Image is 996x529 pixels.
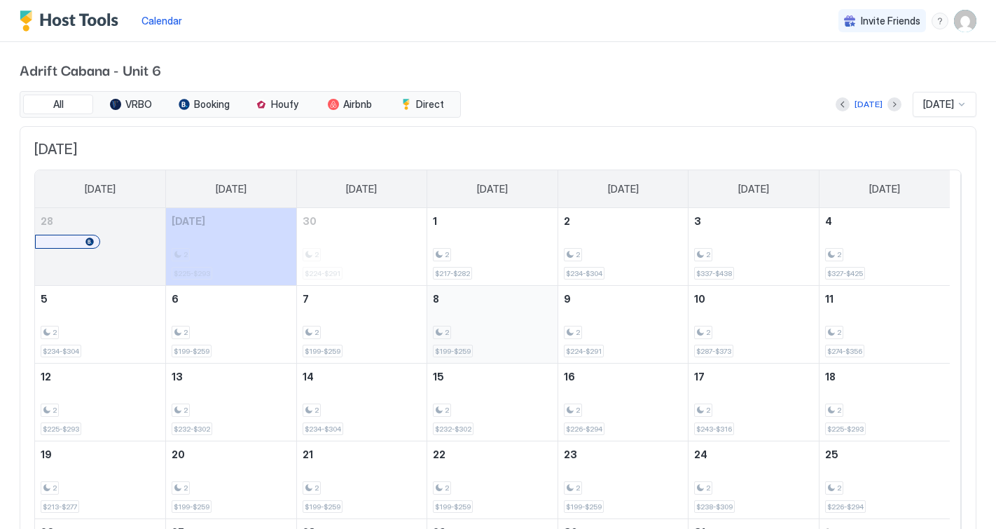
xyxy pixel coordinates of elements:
a: October 7, 2025 [297,286,427,312]
span: 6 [172,293,179,305]
td: October 20, 2025 [166,441,297,519]
span: $199-$259 [305,502,340,511]
a: October 2, 2025 [558,208,689,234]
a: October 3, 2025 [689,208,819,234]
a: October 16, 2025 [558,364,689,390]
a: Wednesday [463,170,522,208]
td: October 11, 2025 [819,286,950,364]
a: Monday [202,170,261,208]
td: October 10, 2025 [689,286,819,364]
a: October 10, 2025 [689,286,819,312]
span: [DATE] [869,183,900,195]
td: October 14, 2025 [296,364,427,441]
span: 16 [564,371,575,383]
span: $234-$304 [43,347,79,356]
span: [DATE] [923,98,954,111]
a: Saturday [855,170,914,208]
span: 2 [314,483,319,493]
span: Calendar [141,15,182,27]
span: $226-$294 [827,502,864,511]
span: 5 [41,293,48,305]
td: October 8, 2025 [427,286,558,364]
span: [DATE] [216,183,247,195]
span: $224-$291 [566,347,602,356]
a: October 20, 2025 [166,441,296,467]
button: Booking [169,95,239,114]
span: 25 [825,448,838,460]
span: $199-$259 [174,502,209,511]
span: 2 [445,250,449,259]
span: 2 [314,328,319,337]
a: Sunday [71,170,130,208]
a: Calendar [141,13,182,28]
td: October 12, 2025 [35,364,166,441]
span: 14 [303,371,314,383]
button: VRBO [96,95,166,114]
a: October 17, 2025 [689,364,819,390]
div: Host Tools Logo [20,11,125,32]
span: 7 [303,293,309,305]
button: Airbnb [314,95,385,114]
span: 2 [706,406,710,415]
span: 30 [303,215,317,227]
td: October 3, 2025 [689,208,819,286]
a: October 9, 2025 [558,286,689,312]
button: Next month [887,97,901,111]
span: 4 [825,215,832,227]
span: 22 [433,448,445,460]
button: All [23,95,93,114]
span: 2 [53,328,57,337]
div: tab-group [20,91,461,118]
td: October 21, 2025 [296,441,427,519]
div: menu [932,13,948,29]
span: Invite Friends [861,15,920,27]
a: October 23, 2025 [558,441,689,467]
td: October 25, 2025 [819,441,950,519]
span: 9 [564,293,571,305]
td: September 30, 2025 [296,208,427,286]
td: October 23, 2025 [558,441,689,519]
td: October 13, 2025 [166,364,297,441]
td: October 24, 2025 [689,441,819,519]
td: October 22, 2025 [427,441,558,519]
a: October 21, 2025 [297,441,427,467]
span: 2 [576,250,580,259]
span: 2 [184,406,188,415]
a: October 6, 2025 [166,286,296,312]
span: [DATE] [172,215,205,227]
a: September 28, 2025 [35,208,165,234]
span: 2 [706,483,710,493]
a: Thursday [594,170,653,208]
span: 12 [41,371,51,383]
span: $217-$282 [435,269,470,278]
span: $238-$309 [696,502,733,511]
span: 15 [433,371,444,383]
span: 2 [445,328,449,337]
td: October 1, 2025 [427,208,558,286]
span: $234-$304 [305,425,341,434]
span: [DATE] [34,141,962,158]
span: $232-$302 [174,425,210,434]
a: October 19, 2025 [35,441,165,467]
a: Friday [724,170,783,208]
td: October 9, 2025 [558,286,689,364]
span: Booking [194,98,230,111]
span: 2 [576,406,580,415]
span: $243-$316 [696,425,732,434]
span: 2 [576,483,580,493]
span: $232-$302 [435,425,471,434]
td: October 2, 2025 [558,208,689,286]
span: $199-$259 [305,347,340,356]
td: September 29, 2025 [166,208,297,286]
span: 21 [303,448,313,460]
span: 2 [837,250,841,259]
span: 18 [825,371,836,383]
a: October 22, 2025 [427,441,558,467]
span: 10 [694,293,705,305]
span: 2 [576,328,580,337]
span: 3 [694,215,701,227]
td: October 7, 2025 [296,286,427,364]
td: October 19, 2025 [35,441,166,519]
button: [DATE] [852,96,885,113]
span: $213-$277 [43,502,77,511]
